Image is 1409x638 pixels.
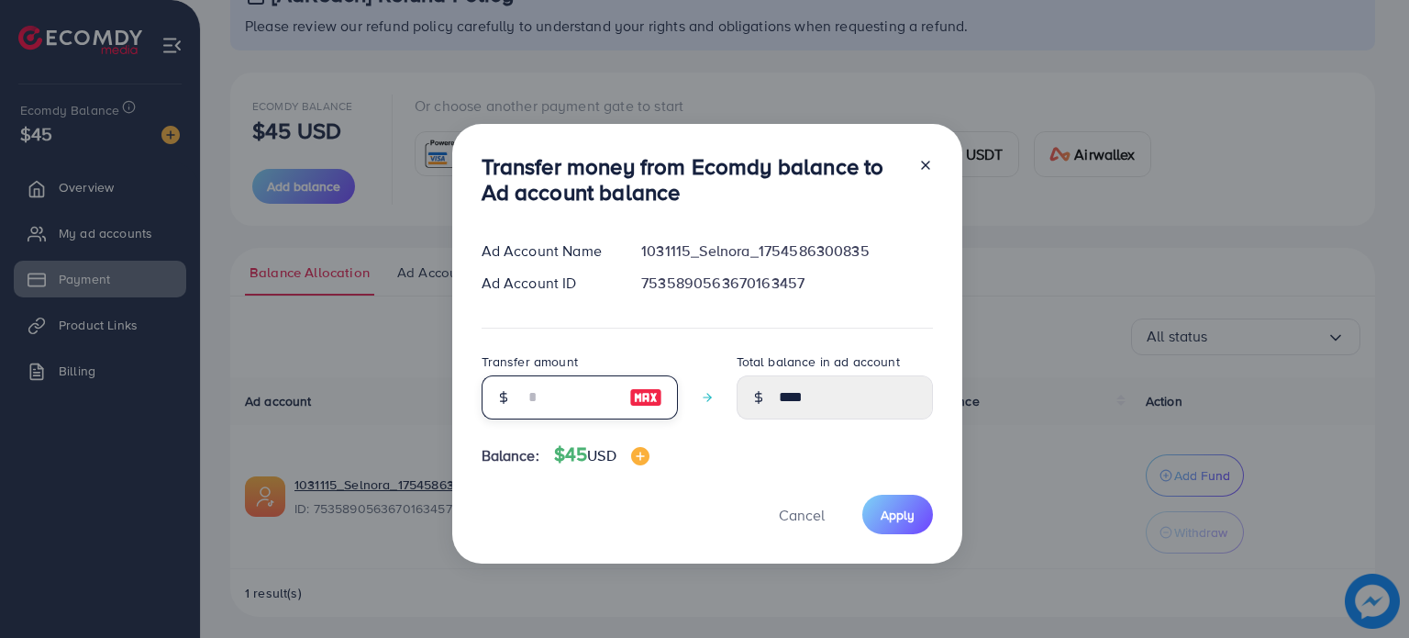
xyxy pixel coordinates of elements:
[627,273,947,294] div: 7535890563670163457
[587,445,616,465] span: USD
[881,506,915,524] span: Apply
[627,241,947,262] div: 1031115_Selnora_1754586300835
[467,273,627,294] div: Ad Account ID
[482,445,539,466] span: Balance:
[554,443,649,466] h4: $45
[629,386,662,409] img: image
[756,495,848,534] button: Cancel
[737,353,900,371] label: Total balance in ad account
[482,353,578,371] label: Transfer amount
[779,505,825,525] span: Cancel
[467,241,627,262] div: Ad Account Name
[862,495,933,534] button: Apply
[482,153,904,207] h3: Transfer money from Ecomdy balance to Ad account balance
[631,447,649,465] img: image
